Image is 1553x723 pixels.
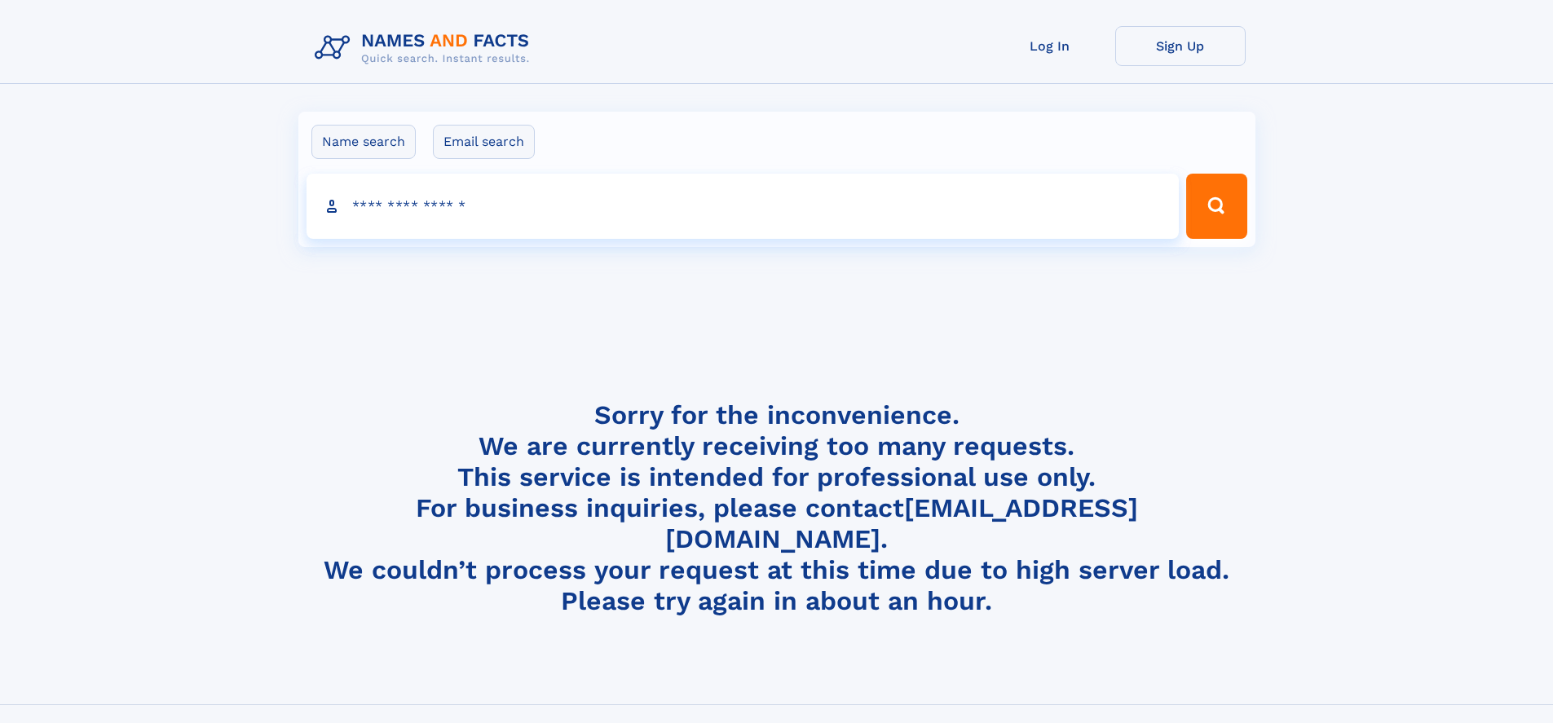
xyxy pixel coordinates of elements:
[308,26,543,70] img: Logo Names and Facts
[311,125,416,159] label: Name search
[308,399,1246,617] h4: Sorry for the inconvenience. We are currently receiving too many requests. This service is intend...
[985,26,1115,66] a: Log In
[665,492,1138,554] a: [EMAIL_ADDRESS][DOMAIN_NAME]
[307,174,1180,239] input: search input
[1186,174,1246,239] button: Search Button
[433,125,535,159] label: Email search
[1115,26,1246,66] a: Sign Up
